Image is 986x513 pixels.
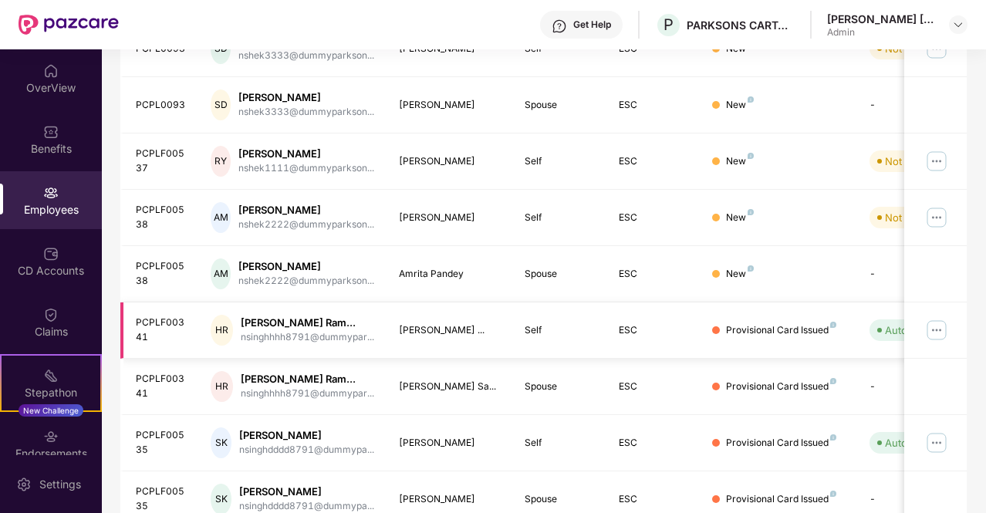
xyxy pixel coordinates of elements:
[726,492,836,507] div: Provisional Card Issued
[573,19,611,31] div: Get Help
[924,205,949,230] img: manageButton
[399,492,500,507] div: [PERSON_NAME]
[830,434,836,440] img: svg+xml;base64,PHN2ZyB4bWxucz0iaHR0cDovL3d3dy53My5vcmcvMjAwMC9zdmciIHdpZHRoPSI4IiBoZWlnaHQ9IjgiIH...
[239,484,374,499] div: [PERSON_NAME]
[399,436,500,451] div: [PERSON_NAME]
[827,12,935,26] div: [PERSON_NAME] [PERSON_NAME]
[238,274,374,289] div: nshek2222@dummyparkson...
[830,322,836,328] img: svg+xml;base64,PHN2ZyB4bWxucz0iaHR0cDovL3d3dy53My5vcmcvMjAwMC9zdmciIHdpZHRoPSI4IiBoZWlnaHQ9IjgiIH...
[525,380,594,394] div: Spouse
[830,378,836,384] img: svg+xml;base64,PHN2ZyB4bWxucz0iaHR0cDovL3d3dy53My5vcmcvMjAwMC9zdmciIHdpZHRoPSI4IiBoZWlnaHQ9IjgiIH...
[619,380,688,394] div: ESC
[43,368,59,383] img: svg+xml;base64,PHN2ZyB4bWxucz0iaHR0cDovL3d3dy53My5vcmcvMjAwMC9zdmciIHdpZHRoPSIyMSIgaGVpZ2h0PSIyMC...
[239,428,374,443] div: [PERSON_NAME]
[525,436,594,451] div: Self
[885,210,941,225] div: Not Verified
[619,323,688,338] div: ESC
[43,124,59,140] img: svg+xml;base64,PHN2ZyBpZD0iQmVuZWZpdHMiIHhtbG5zPSJodHRwOi8vd3d3LnczLm9yZy8yMDAwL3N2ZyIgd2lkdGg9Ij...
[136,372,187,401] div: PCPLF00341
[211,315,233,346] div: HR
[19,15,119,35] img: New Pazcare Logo
[726,380,836,394] div: Provisional Card Issued
[664,15,674,34] span: P
[726,98,754,113] div: New
[399,98,500,113] div: [PERSON_NAME]
[399,380,500,394] div: [PERSON_NAME] Sa...
[211,89,231,120] div: SD
[619,154,688,169] div: ESC
[748,96,754,103] img: svg+xml;base64,PHN2ZyB4bWxucz0iaHR0cDovL3d3dy53My5vcmcvMjAwMC9zdmciIHdpZHRoPSI4IiBoZWlnaHQ9IjgiIH...
[399,323,500,338] div: [PERSON_NAME] ...
[827,26,935,39] div: Admin
[952,19,964,31] img: svg+xml;base64,PHN2ZyBpZD0iRHJvcGRvd24tMzJ4MzIiIHhtbG5zPSJodHRwOi8vd3d3LnczLm9yZy8yMDAwL3N2ZyIgd2...
[211,427,231,458] div: SK
[211,371,233,402] div: HR
[241,330,374,345] div: nsinghhhh8791@dummypar...
[238,90,374,105] div: [PERSON_NAME]
[238,105,374,120] div: nshek3333@dummyparkson...
[525,492,594,507] div: Spouse
[238,161,374,176] div: nshek1111@dummyparkson...
[885,154,941,169] div: Not Verified
[241,386,374,401] div: nsinghhhh8791@dummypar...
[238,147,374,161] div: [PERSON_NAME]
[619,267,688,282] div: ESC
[238,203,374,218] div: [PERSON_NAME]
[211,202,231,233] div: AM
[399,211,500,225] div: [PERSON_NAME]
[2,385,100,400] div: Stepathon
[241,316,374,330] div: [PERSON_NAME] Ram...
[43,429,59,444] img: svg+xml;base64,PHN2ZyBpZD0iRW5kb3JzZW1lbnRzIiB4bWxucz0iaHR0cDovL3d3dy53My5vcmcvMjAwMC9zdmciIHdpZH...
[619,492,688,507] div: ESC
[16,477,32,492] img: svg+xml;base64,PHN2ZyBpZD0iU2V0dGluZy0yMHgyMCIgeG1sbnM9Imh0dHA6Ly93d3cudzMub3JnLzIwMDAvc3ZnIiB3aW...
[748,265,754,272] img: svg+xml;base64,PHN2ZyB4bWxucz0iaHR0cDovL3d3dy53My5vcmcvMjAwMC9zdmciIHdpZHRoPSI4IiBoZWlnaHQ9IjgiIH...
[748,153,754,159] img: svg+xml;base64,PHN2ZyB4bWxucz0iaHR0cDovL3d3dy53My5vcmcvMjAwMC9zdmciIHdpZHRoPSI4IiBoZWlnaHQ9IjgiIH...
[238,49,374,63] div: nshek3333@dummyparkson...
[43,307,59,322] img: svg+xml;base64,PHN2ZyBpZD0iQ2xhaW0iIHhtbG5zPSJodHRwOi8vd3d3LnczLm9yZy8yMDAwL3N2ZyIgd2lkdGg9IjIwIi...
[399,267,500,282] div: Amrita Pandey
[238,218,374,232] div: nshek2222@dummyparkson...
[43,185,59,201] img: svg+xml;base64,PHN2ZyBpZD0iRW1wbG95ZWVzIiB4bWxucz0iaHR0cDovL3d3dy53My5vcmcvMjAwMC9zdmciIHdpZHRoPS...
[924,149,949,174] img: manageButton
[238,259,374,274] div: [PERSON_NAME]
[211,146,231,177] div: RY
[43,246,59,262] img: svg+xml;base64,PHN2ZyBpZD0iQ0RfQWNjb3VudHMiIGRhdGEtbmFtZT0iQ0QgQWNjb3VudHMiIHhtbG5zPSJodHRwOi8vd3...
[241,372,374,386] div: [PERSON_NAME] Ram...
[726,154,754,169] div: New
[211,258,231,289] div: AM
[136,428,187,457] div: PCPLF00535
[399,154,500,169] div: [PERSON_NAME]
[885,435,947,451] div: Auto Verified
[525,154,594,169] div: Self
[726,436,836,451] div: Provisional Card Issued
[525,211,594,225] div: Self
[525,98,594,113] div: Spouse
[239,443,374,457] div: nsinghdddd8791@dummypa...
[136,98,187,113] div: PCPL0093
[19,404,83,417] div: New Challenge
[857,359,967,415] td: -
[924,430,949,455] img: manageButton
[619,98,688,113] div: ESC
[619,211,688,225] div: ESC
[136,203,187,232] div: PCPLF00538
[726,323,836,338] div: Provisional Card Issued
[136,147,187,176] div: PCPLF00537
[525,323,594,338] div: Self
[552,19,567,34] img: svg+xml;base64,PHN2ZyBpZD0iSGVscC0zMngzMiIgeG1sbnM9Imh0dHA6Ly93d3cudzMub3JnLzIwMDAvc3ZnIiB3aWR0aD...
[619,436,688,451] div: ESC
[857,77,967,133] td: -
[687,18,795,32] div: PARKSONS CARTAMUNDI PVT LTD
[885,322,947,338] div: Auto Verified
[525,267,594,282] div: Spouse
[748,209,754,215] img: svg+xml;base64,PHN2ZyB4bWxucz0iaHR0cDovL3d3dy53My5vcmcvMjAwMC9zdmciIHdpZHRoPSI4IiBoZWlnaHQ9IjgiIH...
[857,246,967,302] td: -
[136,259,187,289] div: PCPLF00538
[136,316,187,345] div: PCPLF00341
[726,211,754,225] div: New
[830,491,836,497] img: svg+xml;base64,PHN2ZyB4bWxucz0iaHR0cDovL3d3dy53My5vcmcvMjAwMC9zdmciIHdpZHRoPSI4IiBoZWlnaHQ9IjgiIH...
[924,318,949,343] img: manageButton
[35,477,86,492] div: Settings
[726,267,754,282] div: New
[43,63,59,79] img: svg+xml;base64,PHN2ZyBpZD0iSG9tZSIgeG1sbnM9Imh0dHA6Ly93d3cudzMub3JnLzIwMDAvc3ZnIiB3aWR0aD0iMjAiIG...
